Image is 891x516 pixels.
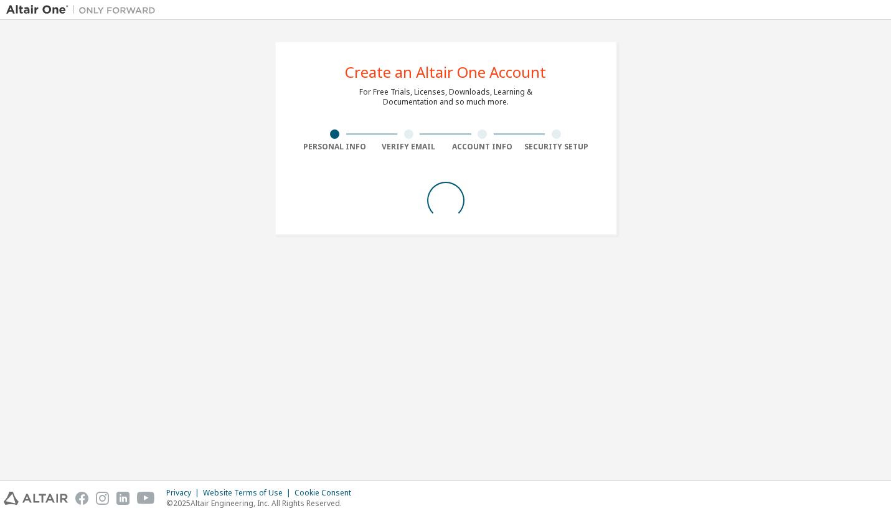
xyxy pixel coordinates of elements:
[166,498,359,509] p: © 2025 Altair Engineering, Inc. All Rights Reserved.
[446,142,520,152] div: Account Info
[75,492,88,505] img: facebook.svg
[295,488,359,498] div: Cookie Consent
[519,142,593,152] div: Security Setup
[137,492,155,505] img: youtube.svg
[359,87,532,107] div: For Free Trials, Licenses, Downloads, Learning & Documentation and so much more.
[96,492,109,505] img: instagram.svg
[372,142,446,152] div: Verify Email
[203,488,295,498] div: Website Terms of Use
[345,65,546,80] div: Create an Altair One Account
[4,492,68,505] img: altair_logo.svg
[166,488,203,498] div: Privacy
[6,4,162,16] img: Altair One
[298,142,372,152] div: Personal Info
[116,492,130,505] img: linkedin.svg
